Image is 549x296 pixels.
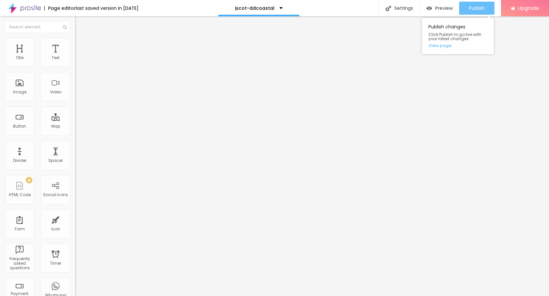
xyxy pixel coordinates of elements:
div: Timer [50,261,61,266]
img: Icone [386,6,391,11]
div: Video [50,90,61,94]
span: Preview [435,6,453,11]
a: View page [428,43,487,48]
div: Title [16,55,24,60]
div: Text [52,55,59,60]
div: Spacer [48,158,63,163]
p: jscot-ddcoastal [235,6,274,10]
input: Search element [5,21,70,33]
img: Icone [63,25,67,29]
span: Click Publish to go live with your latest changes. [428,32,487,41]
img: view-1.svg [426,6,432,11]
div: Map [51,124,60,129]
div: Frequently asked questions [7,257,32,271]
button: Preview [420,2,459,15]
div: last saved version in [DATE] [76,6,139,10]
span: Publish [469,6,485,11]
div: Divider [13,158,26,163]
div: Image [13,90,26,94]
div: Page editor [44,6,76,10]
div: Social Icons [43,193,68,197]
div: Button [13,124,26,129]
div: Publish changes [422,18,494,54]
div: HTML Code [9,193,31,197]
span: Upgrade [518,5,539,11]
button: Publish [459,2,494,15]
div: Icon [51,227,60,231]
div: Form [15,227,25,231]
